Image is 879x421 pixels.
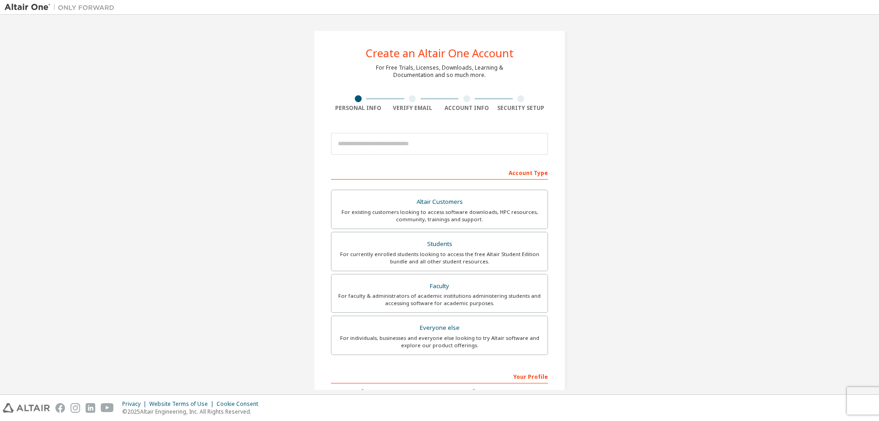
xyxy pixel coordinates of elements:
div: Altair Customers [337,196,542,208]
div: For faculty & administrators of academic institutions administering students and accessing softwa... [337,292,542,307]
div: Privacy [122,400,149,408]
p: © 2025 Altair Engineering, Inc. All Rights Reserved. [122,408,264,416]
div: For existing customers looking to access software downloads, HPC resources, community, trainings ... [337,208,542,223]
img: linkedin.svg [86,403,95,413]
div: Students [337,238,542,251]
div: Cookie Consent [217,400,264,408]
img: instagram.svg [71,403,80,413]
div: For currently enrolled students looking to access the free Altair Student Edition bundle and all ... [337,251,542,265]
div: Personal Info [331,104,385,112]
div: Create an Altair One Account [366,48,514,59]
div: Your Profile [331,369,548,383]
label: First Name [331,388,437,395]
div: Account Type [331,165,548,180]
div: Website Terms of Use [149,400,217,408]
img: youtube.svg [101,403,114,413]
img: facebook.svg [55,403,65,413]
label: Last Name [442,388,548,395]
img: altair_logo.svg [3,403,50,413]
div: Faculty [337,280,542,293]
div: Security Setup [494,104,548,112]
div: For individuals, businesses and everyone else looking to try Altair software and explore our prod... [337,334,542,349]
div: Account Info [439,104,494,112]
div: Verify Email [385,104,440,112]
div: For Free Trials, Licenses, Downloads, Learning & Documentation and so much more. [376,64,503,79]
div: Everyone else [337,322,542,334]
img: Altair One [5,3,119,12]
